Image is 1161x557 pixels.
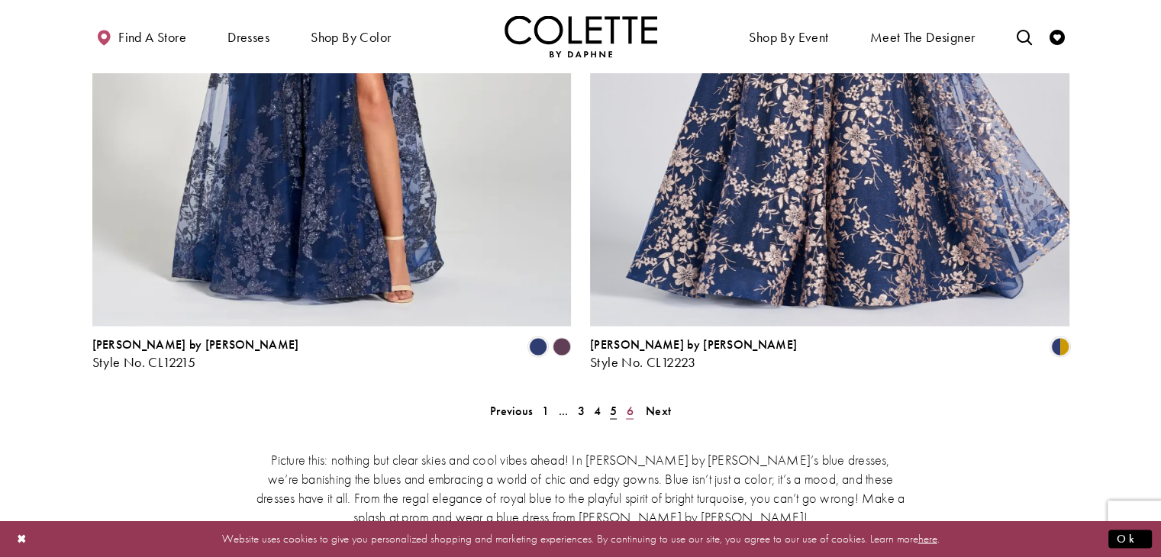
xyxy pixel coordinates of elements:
[224,15,273,57] span: Dresses
[589,399,605,421] a: 4
[641,399,676,421] a: Next Page
[92,337,299,369] div: Colette by Daphne Style No. CL12215
[559,402,569,418] span: ...
[537,399,553,421] a: 1
[572,399,589,421] a: 3
[590,336,797,352] span: [PERSON_NAME] by [PERSON_NAME]
[110,529,1051,549] p: Website uses cookies to give you personalized shopping and marketing experiences. By continuing t...
[646,402,671,418] span: Next
[529,337,547,356] i: Navy Blue
[505,15,657,57] a: Visit Home Page
[256,449,905,526] p: Picture this: nothing but clear skies and cool vibes ahead! In [PERSON_NAME] by [PERSON_NAME]’s b...
[577,402,584,418] span: 3
[1012,15,1035,57] a: Toggle search
[554,399,573,421] a: ...
[610,402,617,418] span: 5
[590,337,797,369] div: Colette by Daphne Style No. CL12223
[749,30,828,45] span: Shop By Event
[1108,530,1152,549] button: Submit Dialog
[918,531,937,546] a: here
[118,30,186,45] span: Find a store
[1046,15,1069,57] a: Check Wishlist
[866,15,979,57] a: Meet the designer
[745,15,832,57] span: Shop By Event
[626,402,633,418] span: 6
[590,353,696,370] span: Style No. CL12223
[307,15,395,57] span: Shop by color
[92,336,299,352] span: [PERSON_NAME] by [PERSON_NAME]
[505,15,657,57] img: Colette by Daphne
[870,30,976,45] span: Meet the designer
[227,30,269,45] span: Dresses
[542,402,549,418] span: 1
[1051,337,1069,356] i: Navy Blue/Gold
[621,399,637,421] a: 6
[594,402,601,418] span: 4
[9,526,35,552] button: Close Dialog
[485,399,537,421] a: Prev Page
[92,353,196,370] span: Style No. CL12215
[92,15,190,57] a: Find a store
[311,30,391,45] span: Shop by color
[605,399,621,421] span: Current page
[490,402,533,418] span: Previous
[553,337,571,356] i: Plum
